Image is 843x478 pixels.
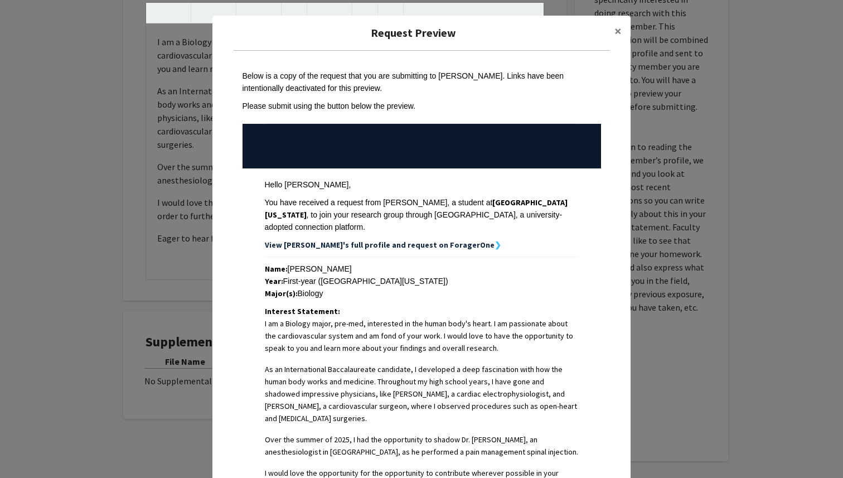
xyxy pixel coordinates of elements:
[265,275,579,287] div: First-year ([GEOGRAPHIC_DATA][US_STATE])
[265,263,579,275] div: [PERSON_NAME]
[265,178,579,191] div: Hello [PERSON_NAME],
[221,25,605,41] h5: Request Preview
[243,100,601,112] div: Please submit using the button below the preview.
[265,317,579,354] p: I am a Biology major, pre-med, interested in the human body's heart. I am passionate about the ca...
[265,363,579,424] p: As an International Baccalaureate candidate, I developed a deep fascination with how the human bo...
[265,306,340,316] strong: Interest Statement:
[614,22,622,40] span: ×
[265,433,579,458] p: Over the summer of 2025, I had the opportunity to shadow Dr. [PERSON_NAME], an anesthesiologist i...
[265,196,579,233] div: You have received a request from [PERSON_NAME], a student at , to join your research group throug...
[8,428,47,470] iframe: Chat
[265,276,283,286] strong: Year:
[265,264,288,274] strong: Name:
[243,70,601,94] div: Below is a copy of the request that you are submitting to [PERSON_NAME]. Links have been intentio...
[265,240,495,250] strong: View [PERSON_NAME]'s full profile and request on ForagerOne
[265,287,579,300] div: Biology
[265,288,298,298] strong: Major(s):
[605,16,631,47] button: Close
[495,240,501,250] strong: ❯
